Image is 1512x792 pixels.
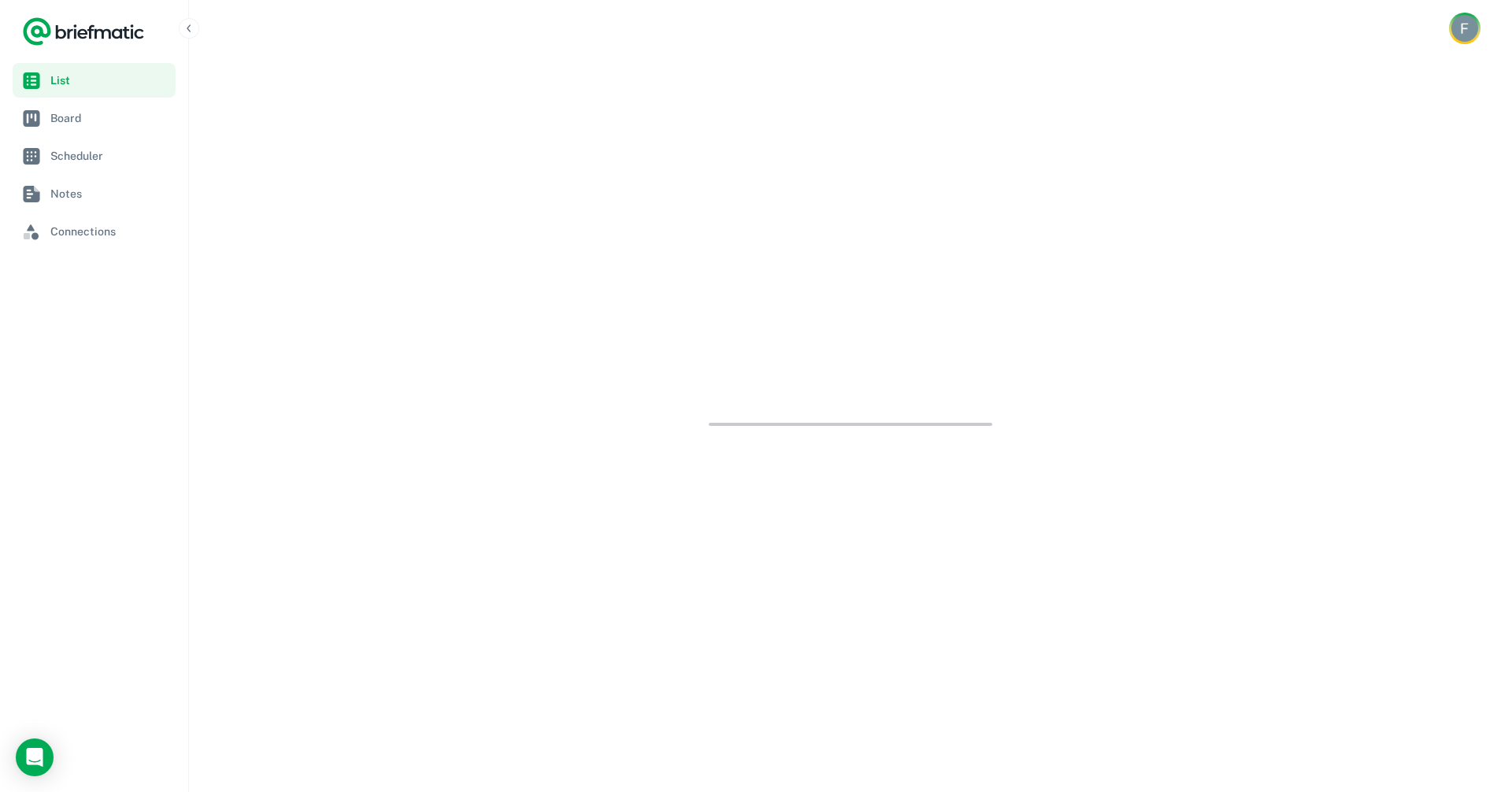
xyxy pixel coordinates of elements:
[1449,13,1480,44] button: Account button
[50,72,169,89] span: List
[13,101,176,135] a: Board
[50,109,169,127] span: Board
[50,147,169,165] span: Scheduler
[13,176,176,211] a: Notes
[50,185,169,202] span: Notes
[16,738,54,776] div: Open Intercom Messenger
[13,139,176,173] a: Scheduler
[1451,15,1478,42] img: Fabio Crolla
[22,16,145,47] a: Logo
[50,223,169,240] span: Connections
[13,63,176,98] a: List
[13,214,176,249] a: Connections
